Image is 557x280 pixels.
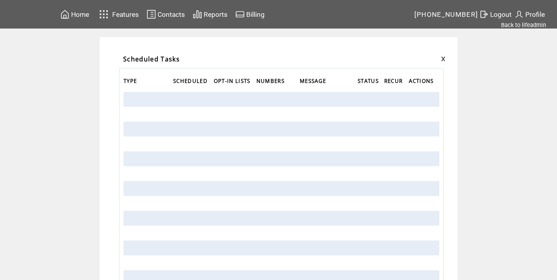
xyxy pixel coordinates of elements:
a: Billing [234,8,266,20]
span: Home [71,11,89,18]
a: Profile [513,8,546,20]
img: profile.svg [514,9,524,19]
a: NUMBERS [256,78,287,83]
span: [PHONE_NUMBER] [414,11,478,18]
a: OPT-IN LISTS [214,78,253,83]
a: Features [96,7,140,22]
span: RECUR [384,75,405,88]
span: MESSAGE [300,75,328,88]
span: Features [112,11,139,18]
img: home.svg [60,9,70,19]
a: RECUR [384,78,405,83]
span: Reports [204,11,227,18]
span: Billing [246,11,265,18]
a: STATUS [358,78,381,83]
span: Contacts [158,11,185,18]
span: Profile [525,11,545,18]
a: SCHEDULED [173,78,210,83]
img: exit.svg [479,9,489,19]
a: MESSAGE [300,78,328,83]
a: Logout [478,8,513,20]
span: NUMBERS [256,75,287,88]
span: Scheduled Tasks [123,55,180,63]
a: Home [59,8,90,20]
a: Contacts [145,8,186,20]
img: chart.svg [193,9,202,19]
span: Logout [490,11,512,18]
img: creidtcard.svg [235,9,245,19]
a: Reports [192,8,229,20]
span: ACTIONS [409,75,435,88]
img: contacts.svg [147,9,156,19]
span: TYPE [124,75,139,88]
span: OPT-IN LISTS [214,75,253,88]
img: features.svg [97,8,111,21]
span: STATUS [358,75,381,88]
a: Back to lifeadmin [501,22,546,29]
span: SCHEDULED [173,75,210,88]
a: TYPE [124,78,139,83]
